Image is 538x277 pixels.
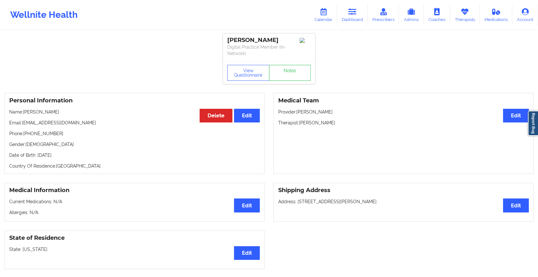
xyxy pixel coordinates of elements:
[368,4,399,25] a: Prescribers
[200,109,232,122] button: Delete
[310,4,337,25] a: Calendar
[503,198,529,212] button: Edit
[528,111,538,136] a: Report Bug
[9,152,260,158] p: Date of Birth: [DATE]
[234,246,260,260] button: Edit
[9,130,260,137] p: Phone: [PHONE_NUMBER]
[9,141,260,148] p: Gender: [DEMOGRAPHIC_DATA]
[278,120,529,126] p: Therapist: [PERSON_NAME]
[227,37,311,44] div: [PERSON_NAME]
[399,4,424,25] a: Admins
[278,187,529,194] h3: Shipping Address
[234,198,260,212] button: Edit
[278,109,529,115] p: Provider: [PERSON_NAME]
[512,4,538,25] a: Account
[278,97,529,104] h3: Medical Team
[9,209,260,216] p: Allergies: N/A
[9,234,260,242] h3: State of Residence
[278,198,529,205] p: Address: [STREET_ADDRESS][PERSON_NAME]
[424,4,450,25] a: Coaches
[227,65,269,81] button: View Questionnaire
[9,246,260,253] p: State: [US_STATE]
[337,4,368,25] a: Dashboard
[450,4,480,25] a: Therapists
[9,163,260,169] p: Country Of Residence: [GEOGRAPHIC_DATA]
[9,109,260,115] p: Name: [PERSON_NAME]
[269,65,311,81] a: Notes
[234,109,260,122] button: Edit
[503,109,529,122] button: Edit
[9,198,260,205] p: Current Medications: N/A
[9,120,260,126] p: Email: [EMAIL_ADDRESS][DOMAIN_NAME]
[300,38,311,43] img: Image%2Fplaceholer-image.png
[227,44,311,57] p: Digital Practice Member (In-Network)
[480,4,513,25] a: Medications
[9,187,260,194] h3: Medical Information
[9,97,260,104] h3: Personal Information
